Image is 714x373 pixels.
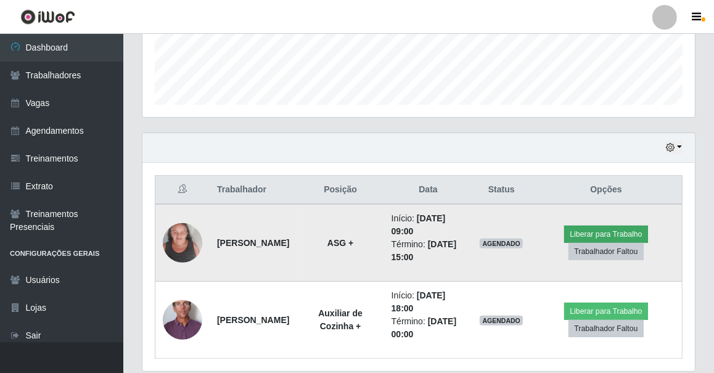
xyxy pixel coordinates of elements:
[318,308,363,331] strong: Auxiliar de Cozinha +
[297,176,384,205] th: Posição
[480,239,523,248] span: AGENDADO
[392,289,466,315] li: Início:
[210,176,297,205] th: Trabalhador
[564,226,647,243] button: Liberar para Trabalho
[327,238,353,248] strong: ASG +
[20,9,75,25] img: CoreUI Logo
[530,176,682,205] th: Opções
[472,176,530,205] th: Status
[384,176,473,205] th: Data
[163,279,202,361] img: 1712337969187.jpeg
[392,315,466,341] li: Término:
[392,213,446,236] time: [DATE] 09:00
[568,320,643,337] button: Trabalhador Faltou
[564,303,647,320] button: Liberar para Trabalho
[163,216,202,269] img: 1737544290674.jpeg
[217,238,289,248] strong: [PERSON_NAME]
[392,290,446,313] time: [DATE] 18:00
[568,243,643,260] button: Trabalhador Faltou
[480,316,523,326] span: AGENDADO
[217,315,289,325] strong: [PERSON_NAME]
[392,212,466,238] li: Início:
[392,238,466,264] li: Término:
